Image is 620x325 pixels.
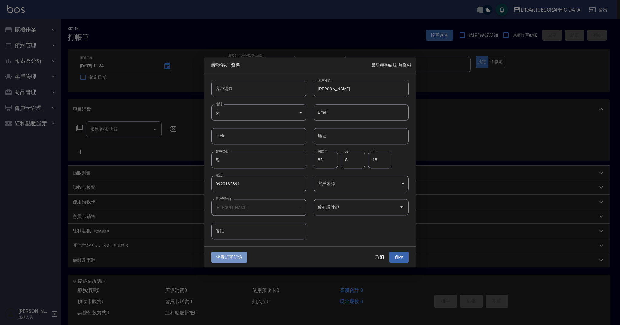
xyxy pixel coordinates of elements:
button: 儲存 [389,252,409,263]
label: 最近設計師 [216,196,231,201]
label: 客戶姓名 [318,78,331,82]
label: 月 [345,149,348,154]
button: 查看訂單記錄 [211,252,247,263]
label: 性別 [216,102,222,106]
label: 電話 [216,173,222,177]
label: 民國年 [318,149,327,154]
button: 取消 [370,252,389,263]
label: 客戶暱稱 [216,149,228,154]
span: 編輯客戶資料 [211,62,371,68]
button: Open [397,203,407,212]
label: 日 [372,149,375,154]
div: [PERSON_NAME] [211,199,306,216]
p: 最新顧客編號: 無資料 [371,62,411,69]
div: 女 [211,104,306,121]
